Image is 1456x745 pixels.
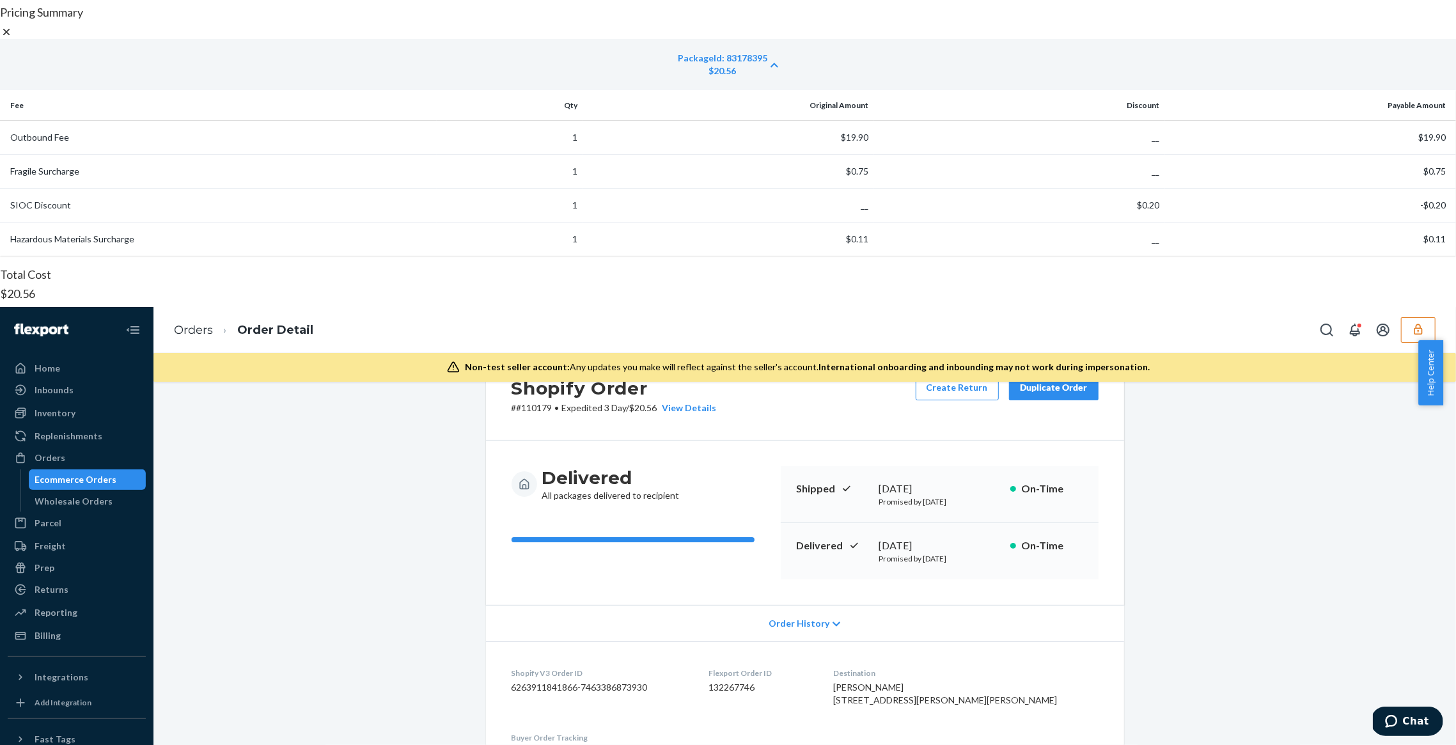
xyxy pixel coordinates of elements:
[1165,121,1456,155] td: $19.90
[678,52,767,65] div: PackageId: 83178395
[1165,90,1456,121] th: Payable Amount
[873,223,1164,256] td: __
[437,189,583,223] td: 1
[873,121,1164,155] td: __
[873,90,1164,121] th: Discount
[873,189,1164,223] td: $0.20
[437,90,583,121] th: Qty
[437,155,583,189] td: 1
[678,65,767,77] div: $20.56
[583,223,873,256] td: $0.11
[1165,155,1456,189] td: $0.75
[1165,223,1456,256] td: $0.11
[1165,189,1456,223] td: -$0.20
[583,121,873,155] td: $19.90
[583,90,873,121] th: Original Amount
[583,155,873,189] td: $0.75
[873,155,1164,189] td: __
[437,121,583,155] td: 1
[437,223,583,256] td: 1
[583,189,873,223] td: __
[30,9,56,20] span: Chat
